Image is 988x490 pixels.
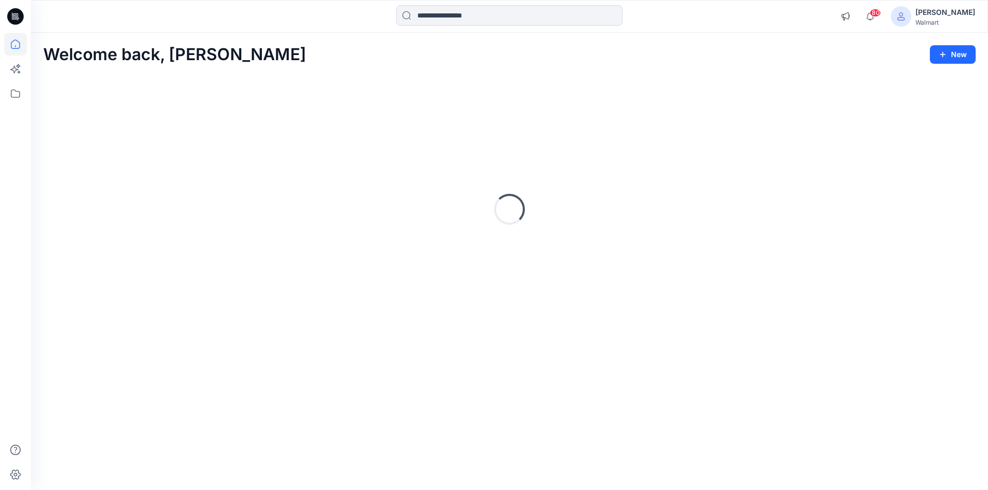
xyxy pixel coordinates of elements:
[915,19,975,26] div: Walmart
[897,12,905,21] svg: avatar
[870,9,881,17] span: 80
[43,45,306,64] h2: Welcome back, [PERSON_NAME]
[915,6,975,19] div: [PERSON_NAME]
[930,45,976,64] button: New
